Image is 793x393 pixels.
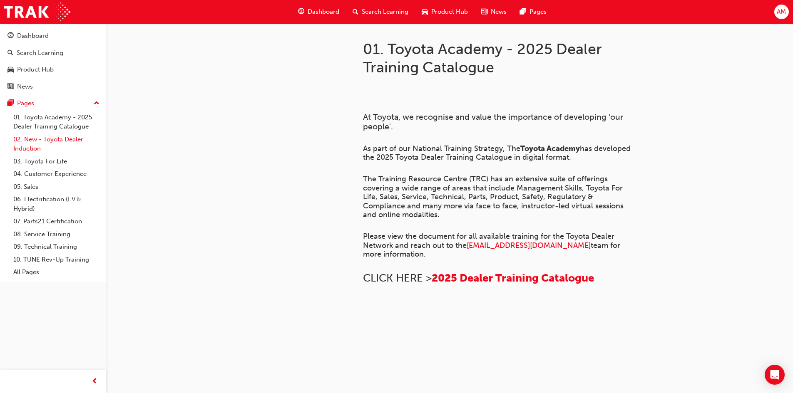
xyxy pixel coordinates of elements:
[17,99,34,108] div: Pages
[363,174,626,219] span: The Training Resource Centre (TRC) has an extensive suite of offerings covering a wide range of a...
[777,7,786,17] span: AM
[17,48,63,58] div: Search Learning
[346,3,415,20] a: search-iconSearch Learning
[7,49,13,57] span: search-icon
[422,7,428,17] span: car-icon
[10,215,103,228] a: 07. Parts21 Certification
[513,3,553,20] a: pages-iconPages
[17,31,49,41] div: Dashboard
[10,228,103,241] a: 08. Service Training
[520,144,580,153] span: Toyota Academy
[10,253,103,266] a: 10. TUNE Rev-Up Training
[308,7,339,17] span: Dashboard
[291,3,346,20] a: guage-iconDashboard
[481,7,487,17] span: news-icon
[363,232,617,250] span: Please view the document for all available training for the Toyota Dealer Network and reach out t...
[3,79,103,94] a: News
[10,193,103,215] a: 06. Electrification (EV & Hybrid)
[92,376,98,387] span: prev-icon
[7,83,14,91] span: news-icon
[7,66,14,74] span: car-icon
[491,7,507,17] span: News
[298,7,304,17] span: guage-icon
[10,155,103,168] a: 03. Toyota For Life
[363,272,432,284] span: CLICK HERE >
[3,96,103,111] button: Pages
[362,7,408,17] span: Search Learning
[7,32,14,40] span: guage-icon
[363,40,636,76] h1: 01. Toyota Academy - 2025 Dealer Training Catalogue
[363,144,633,162] span: has developed the 2025 Toyota Dealer Training Catalogue in digital format.
[765,365,785,385] div: Open Intercom Messenger
[467,241,591,250] a: [EMAIL_ADDRESS][DOMAIN_NAME]
[520,7,526,17] span: pages-icon
[363,241,622,259] span: team for more information.
[431,7,468,17] span: Product Hub
[363,112,625,131] span: At Toyota, we recognise and value the importance of developing ‘our people'.
[353,7,358,17] span: search-icon
[529,7,547,17] span: Pages
[17,65,54,74] div: Product Hub
[475,3,513,20] a: news-iconNews
[432,272,594,284] a: 2025 Dealer Training Catalogue
[10,240,103,253] a: 09. Technical Training
[3,45,103,61] a: Search Learning
[363,144,520,153] span: As part of our National Training Strategy, The
[10,133,103,155] a: 02. New - Toyota Dealer Induction
[7,100,14,107] span: pages-icon
[415,3,475,20] a: car-iconProduct Hub
[94,98,99,109] span: up-icon
[10,111,103,133] a: 01. Toyota Academy - 2025 Dealer Training Catalogue
[10,266,103,279] a: All Pages
[3,62,103,77] a: Product Hub
[3,27,103,96] button: DashboardSearch LearningProduct HubNews
[17,82,33,91] div: News
[3,28,103,44] a: Dashboard
[4,2,70,21] img: Trak
[10,168,103,180] a: 04. Customer Experience
[774,5,789,19] button: AM
[10,180,103,193] a: 05. Sales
